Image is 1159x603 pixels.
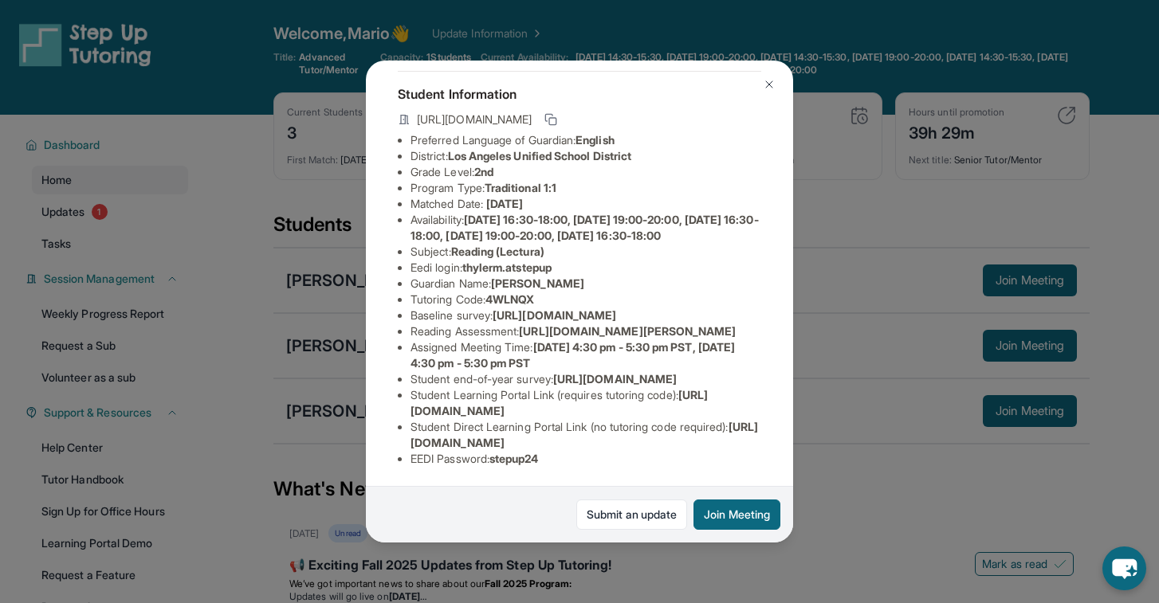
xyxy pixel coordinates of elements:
span: [URL][DOMAIN_NAME] [553,372,677,386]
h4: Student Information [398,84,761,104]
span: [URL][DOMAIN_NAME][PERSON_NAME] [519,324,736,338]
span: 4WLNQX [485,292,534,306]
span: Los Angeles Unified School District [448,149,631,162]
span: Reading (Lectura) [451,245,544,258]
li: Subject : [411,244,761,260]
li: Reading Assessment : [411,323,761,339]
li: Availability: [411,212,761,244]
li: Matched Date: [411,196,761,212]
img: Close Icon [763,78,776,91]
span: [DATE] [486,197,523,210]
button: chat-button [1102,546,1146,590]
span: stepup24 [489,452,539,465]
span: [DATE] 4:30 pm - 5:30 pm PST, [DATE] 4:30 pm - 5:30 pm PST [411,340,735,370]
span: [DATE] 16:30-18:00, [DATE] 19:00-20:00, [DATE] 16:30-18:00, [DATE] 19:00-20:00, [DATE] 16:30-18:00 [411,213,759,242]
li: Student Direct Learning Portal Link (no tutoring code required) : [411,419,761,451]
span: [URL][DOMAIN_NAME] [417,112,532,127]
li: Program Type: [411,180,761,196]
li: Eedi login : [411,260,761,276]
li: Assigned Meeting Time : [411,339,761,371]
span: Traditional 1:1 [485,181,556,194]
li: Grade Level: [411,164,761,180]
button: Copy link [541,110,560,129]
span: English [576,133,615,147]
li: Student Learning Portal Link (requires tutoring code) : [411,387,761,419]
li: Student end-of-year survey : [411,371,761,387]
button: Join Meeting [693,499,780,530]
li: Baseline survey : [411,307,761,323]
span: thylerm.atstepup [462,260,552,274]
li: District: [411,148,761,164]
span: 2nd [474,165,493,178]
li: Guardian Name : [411,276,761,292]
span: [URL][DOMAIN_NAME] [493,308,616,322]
a: Submit an update [576,499,687,530]
li: Tutoring Code : [411,292,761,307]
span: [PERSON_NAME] [491,276,584,290]
li: EEDI Password : [411,451,761,467]
li: Preferred Language of Guardian: [411,132,761,148]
